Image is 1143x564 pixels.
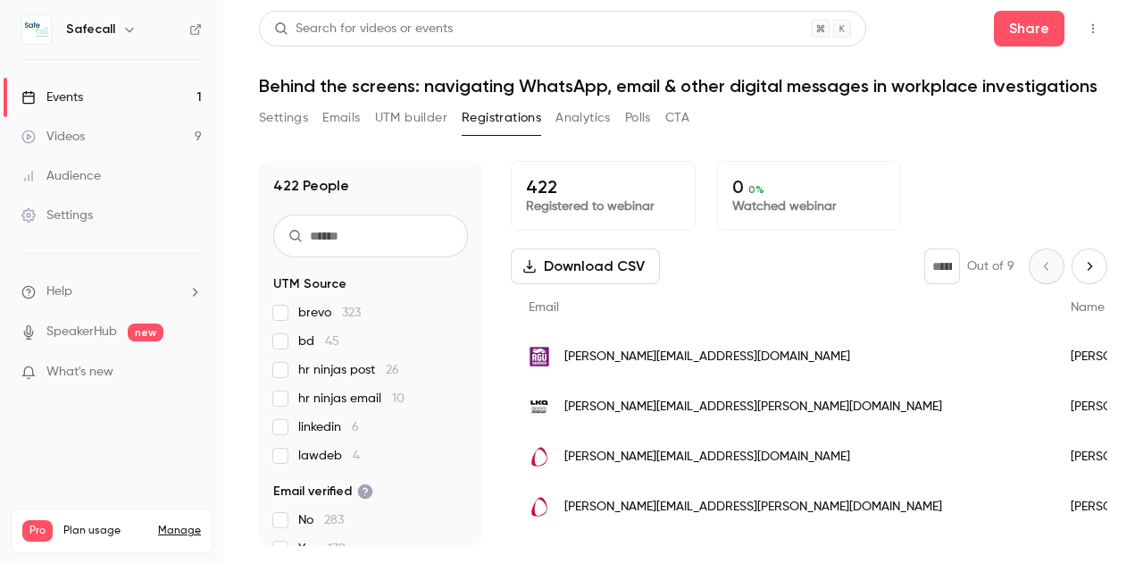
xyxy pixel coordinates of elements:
[324,514,344,526] span: 283
[665,104,689,132] button: CTA
[274,20,453,38] div: Search for videos or events
[298,447,360,465] span: lawdeb
[564,448,850,467] span: [PERSON_NAME][EMAIL_ADDRESS][DOMAIN_NAME]
[462,104,541,132] button: Registrations
[555,104,611,132] button: Analytics
[564,498,942,517] span: [PERSON_NAME][EMAIL_ADDRESS][PERSON_NAME][DOMAIN_NAME]
[1071,301,1105,314] span: Name
[46,282,72,301] span: Help
[342,307,361,319] span: 323
[375,104,447,132] button: UTM builder
[298,304,361,322] span: brevo
[994,11,1064,46] button: Share
[273,175,349,197] h1: 422 People
[21,88,83,106] div: Events
[158,524,201,538] a: Manage
[180,365,202,381] iframe: Noticeable Trigger
[259,104,308,132] button: Settings
[526,176,680,198] p: 422
[529,446,550,467] img: pinsentmasons.com
[322,104,360,132] button: Emails
[564,348,850,366] span: [PERSON_NAME][EMAIL_ADDRESS][DOMAIN_NAME]
[328,543,346,555] span: 139
[46,363,113,382] span: What's new
[298,511,344,529] span: No
[128,324,163,341] span: new
[625,104,651,132] button: Polls
[273,275,346,293] span: UTM Source
[564,398,942,417] span: [PERSON_NAME][EMAIL_ADDRESS][PERSON_NAME][DOMAIN_NAME]
[298,361,399,379] span: hr ninjas post
[325,335,339,348] span: 45
[298,540,346,558] span: Yes
[21,282,202,301] li: help-dropdown-opener
[511,248,660,284] button: Download CSV
[259,75,1107,97] h1: Behind the screens: navigating WhatsApp, email & other digital messages in workplace investigations
[529,496,550,518] img: pinsentmasons.com
[529,301,559,314] span: Email
[1072,248,1107,284] button: Next page
[526,198,680,215] p: Registered to webinar
[298,418,359,436] span: linkedin
[732,176,887,198] p: 0
[63,524,147,538] span: Plan usage
[298,390,405,408] span: hr ninjas email
[352,421,359,434] span: 6
[298,333,339,350] span: bd
[46,323,117,341] a: SpeakerHub
[529,346,550,367] img: rgu.ac.uk
[353,450,360,462] span: 4
[732,198,887,215] p: Watched webinar
[22,520,53,542] span: Pro
[273,483,373,501] span: Email verified
[392,392,405,405] span: 10
[21,206,93,224] div: Settings
[386,364,399,376] span: 26
[529,396,550,417] img: eurocarparts.com
[21,128,85,146] div: Videos
[21,167,101,185] div: Audience
[22,15,51,44] img: Safecall
[748,183,764,196] span: 0 %
[967,257,1014,275] p: Out of 9
[66,21,115,38] h6: Safecall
